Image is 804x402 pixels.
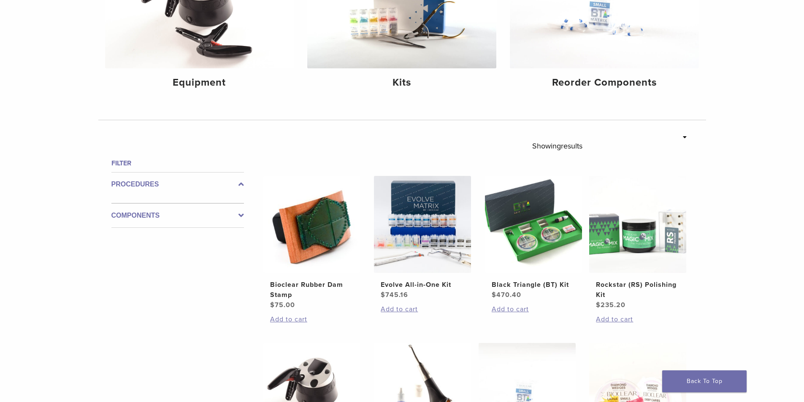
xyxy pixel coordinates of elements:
bdi: 235.20 [596,301,625,309]
h2: Rockstar (RS) Polishing Kit [596,280,679,300]
bdi: 75.00 [270,301,295,309]
a: Add to cart: “Rockstar (RS) Polishing Kit” [596,314,679,324]
img: Black Triangle (BT) Kit [485,176,582,273]
h4: Kits [314,75,490,90]
img: Bioclear Rubber Dam Stamp [263,176,360,273]
p: Showing results [532,137,582,155]
span: $ [596,301,601,309]
a: Add to cart: “Black Triangle (BT) Kit” [492,304,575,314]
a: Bioclear Rubber Dam StampBioclear Rubber Dam Stamp $75.00 [263,176,361,310]
span: $ [492,291,496,299]
bdi: 745.16 [381,291,408,299]
h2: Bioclear Rubber Dam Stamp [270,280,354,300]
h2: Black Triangle (BT) Kit [492,280,575,290]
h2: Evolve All-in-One Kit [381,280,464,290]
h4: Filter [111,158,244,168]
a: Rockstar (RS) Polishing KitRockstar (RS) Polishing Kit $235.20 [589,176,687,310]
bdi: 470.40 [492,291,521,299]
span: $ [270,301,275,309]
a: Add to cart: “Evolve All-in-One Kit” [381,304,464,314]
h4: Equipment [112,75,287,90]
label: Components [111,210,244,221]
a: Black Triangle (BT) KitBlack Triangle (BT) Kit $470.40 [485,176,583,300]
a: Evolve All-in-One KitEvolve All-in-One Kit $745.16 [374,176,472,300]
img: Rockstar (RS) Polishing Kit [589,176,686,273]
a: Add to cart: “Bioclear Rubber Dam Stamp” [270,314,354,324]
a: Back To Top [662,370,747,392]
span: $ [381,291,385,299]
h4: Reorder Components [517,75,692,90]
img: Evolve All-in-One Kit [374,176,471,273]
label: Procedures [111,179,244,189]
